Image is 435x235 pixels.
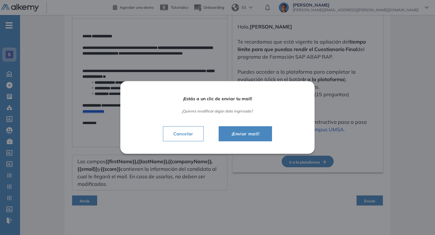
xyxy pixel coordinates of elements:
span: ¡Enviar mail! [227,130,264,138]
span: Cancelar [168,130,198,138]
span: ¡Estás a un clic de enviar tu mail! [138,96,297,102]
button: ¡Enviar mail! [219,126,272,141]
button: Cancelar [163,126,204,141]
span: ¿Quieres modificar algún dato ingresado? [138,109,297,113]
